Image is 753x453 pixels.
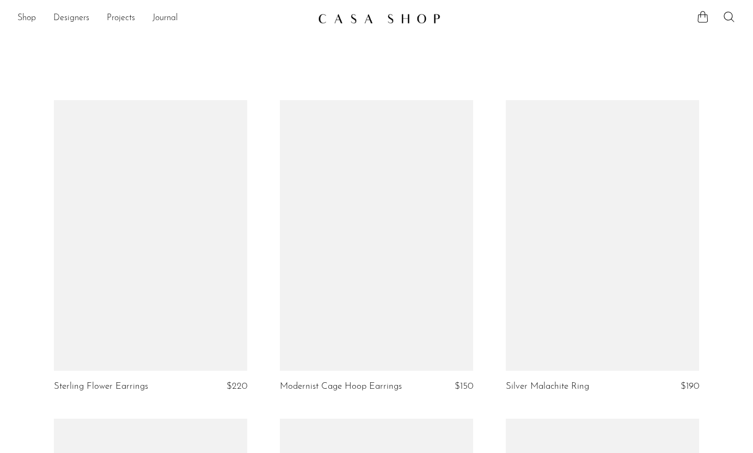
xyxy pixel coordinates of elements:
a: Silver Malachite Ring [506,382,589,391]
nav: Desktop navigation [17,9,309,28]
ul: NEW HEADER MENU [17,9,309,28]
a: Shop [17,11,36,26]
span: $150 [455,382,473,391]
a: Journal [152,11,178,26]
a: Modernist Cage Hoop Earrings [280,382,402,391]
span: $190 [681,382,699,391]
a: Designers [53,11,89,26]
a: Sterling Flower Earrings [54,382,148,391]
a: Projects [107,11,135,26]
span: $220 [226,382,247,391]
